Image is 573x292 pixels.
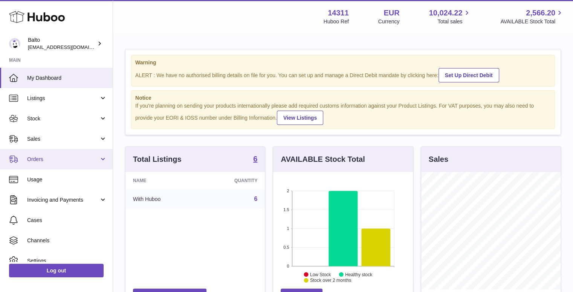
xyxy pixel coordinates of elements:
[28,36,96,51] div: Balto
[281,154,365,164] h3: AVAILABLE Stock Total
[500,8,564,25] a: 2,566.20 AVAILABLE Stock Total
[27,156,99,163] span: Orders
[500,18,564,25] span: AVAILABLE Stock Total
[287,226,289,231] text: 1
[324,18,349,25] div: Huboo Ref
[287,189,289,193] text: 2
[27,75,107,82] span: My Dashboard
[125,172,199,189] th: Name
[253,155,257,163] strong: 6
[27,135,99,143] span: Sales
[277,111,323,125] a: View Listings
[310,278,351,283] text: Stock over 2 months
[27,95,99,102] span: Listings
[27,176,107,183] span: Usage
[27,217,107,224] span: Cases
[345,272,373,277] text: Healthy stock
[135,59,551,66] strong: Warning
[439,68,499,82] a: Set Up Direct Debit
[378,18,400,25] div: Currency
[437,18,471,25] span: Total sales
[27,257,107,265] span: Settings
[384,8,399,18] strong: EUR
[27,196,99,204] span: Invoicing and Payments
[284,245,289,249] text: 0.5
[135,94,551,102] strong: Notice
[28,44,111,50] span: [EMAIL_ADDRESS][DOMAIN_NAME]
[328,8,349,18] strong: 14311
[125,189,199,209] td: With Huboo
[429,8,471,25] a: 10,024.22 Total sales
[199,172,265,189] th: Quantity
[254,196,257,202] a: 6
[310,272,331,277] text: Low Stock
[429,154,448,164] h3: Sales
[135,67,551,82] div: ALERT : We have no authorised billing details on file for you. You can set up and manage a Direct...
[526,8,555,18] span: 2,566.20
[9,264,104,277] a: Log out
[287,264,289,268] text: 0
[27,237,107,244] span: Channels
[133,154,182,164] h3: Total Listings
[9,38,20,49] img: softiontesting@gmail.com
[284,207,289,212] text: 1.5
[27,115,99,122] span: Stock
[429,8,462,18] span: 10,024.22
[253,155,257,164] a: 6
[135,102,551,125] div: If you're planning on sending your products internationally please add required customs informati...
